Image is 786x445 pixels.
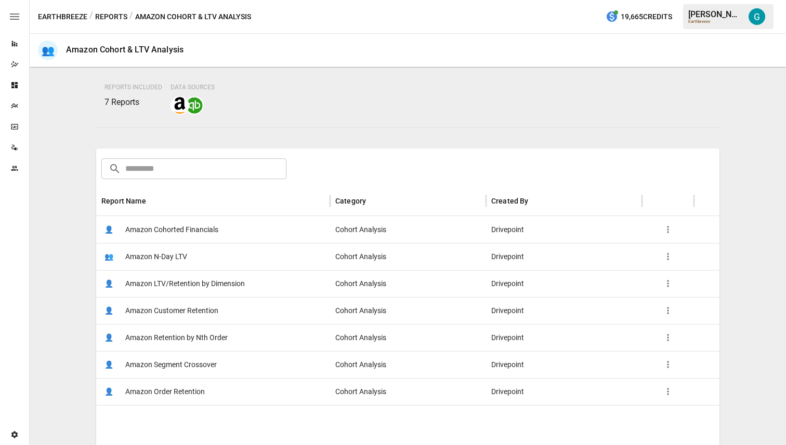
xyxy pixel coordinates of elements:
[486,351,642,378] div: Drivepoint
[330,324,486,351] div: Cohort Analysis
[171,84,215,91] span: Data Sources
[101,384,117,399] span: 👤
[125,298,218,324] span: Amazon Customer Retention
[749,8,765,25] img: Gavin Acres
[101,249,117,264] span: 👥
[101,276,117,291] span: 👤
[688,19,742,24] div: Earthbreeze
[486,243,642,270] div: Drivepoint
[125,271,245,297] span: Amazon LTV/Retention by Dimension
[101,222,117,237] span: 👤
[101,357,117,372] span: 👤
[601,7,676,26] button: 19,665Credits
[104,96,162,109] p: 7 Reports
[330,297,486,324] div: Cohort Analysis
[530,194,544,208] button: Sort
[129,10,133,23] div: /
[147,194,162,208] button: Sort
[486,216,642,243] div: Drivepoint
[330,378,486,405] div: Cohort Analysis
[125,325,228,351] span: Amazon Retention by Nth Order
[491,197,529,205] div: Created By
[66,45,184,55] div: Amazon Cohort & LTV Analysis
[742,2,771,31] button: Gavin Acres
[330,243,486,270] div: Cohort Analysis
[125,244,187,270] span: Amazon N-Day LTV
[330,216,486,243] div: Cohort Analysis
[486,378,642,405] div: Drivepoint
[104,84,162,91] span: Reports Included
[89,10,93,23] div: /
[330,351,486,378] div: Cohort Analysis
[367,194,382,208] button: Sort
[621,10,672,23] span: 19,665 Credits
[38,10,87,23] button: Earthbreeze
[486,297,642,324] div: Drivepoint
[688,9,742,19] div: [PERSON_NAME]
[101,303,117,318] span: 👤
[172,97,188,114] img: amazon
[101,330,117,345] span: 👤
[330,270,486,297] div: Cohort Analysis
[335,197,366,205] div: Category
[486,324,642,351] div: Drivepoint
[486,270,642,297] div: Drivepoint
[125,352,217,378] span: Amazon Segment Crossover
[125,379,205,405] span: Amazon Order Retention
[95,10,127,23] button: Reports
[38,41,58,60] div: 👥
[125,217,218,243] span: Amazon Cohorted Financials
[101,197,146,205] div: Report Name
[186,97,203,114] img: quickbooks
